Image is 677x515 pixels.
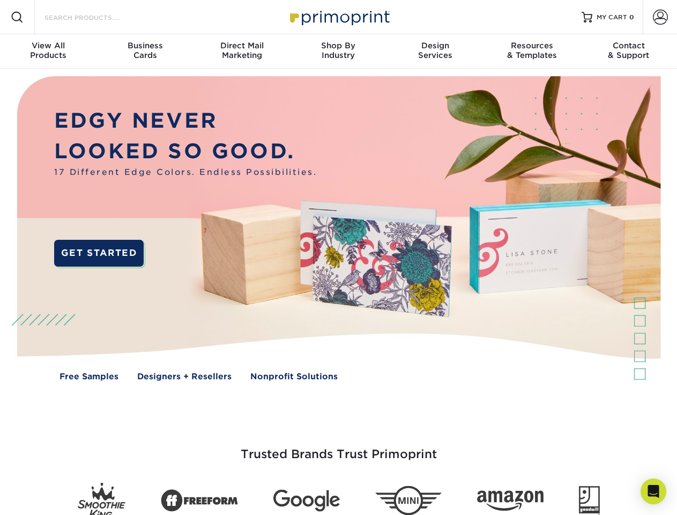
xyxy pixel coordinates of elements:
img: Google [273,490,340,512]
a: Free Samples [59,371,118,383]
input: SEARCH PRODUCTS..... [43,11,148,24]
span: Direct Mail [194,41,290,50]
a: BusinessCards [96,34,193,69]
span: Contact [581,41,677,50]
span: Business [96,41,193,50]
a: Shop ByIndustry [290,34,386,69]
a: Contact& Support [581,34,677,69]
div: Cards [96,41,193,60]
img: Goodwill [579,486,600,515]
p: EDGY NEVER [54,106,317,136]
span: Shop By [290,41,386,50]
a: Direct MailMarketing [194,34,290,69]
span: 0 [629,13,634,21]
a: DesignServices [387,34,483,69]
h3: Trusted Brands Trust Primoprint [25,422,652,474]
div: Industry [290,41,386,60]
div: & Support [581,41,677,60]
span: Resources [483,41,580,50]
a: GET STARTED [54,240,144,267]
img: Amazon [477,491,544,511]
iframe: Google Customer Reviews [3,482,91,511]
div: Open Intercom Messenger [641,479,666,504]
span: Design [387,41,483,50]
a: Designers + Resellers [137,371,232,383]
span: 17 Different Edge Colors. Endless Possibilities. [54,166,317,179]
span: MY CART [597,13,627,22]
a: Resources& Templates [483,34,580,69]
a: Nonprofit Solutions [250,371,338,383]
div: Marketing [194,41,290,60]
div: Services [387,41,483,60]
p: LOOKED SO GOOD. [54,136,317,167]
img: Primoprint [285,5,392,28]
div: & Templates [483,41,580,60]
